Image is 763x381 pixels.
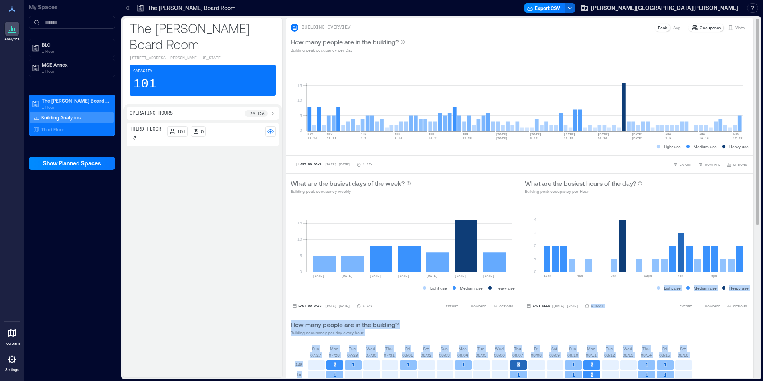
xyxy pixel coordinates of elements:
[611,274,617,278] text: 8am
[455,274,466,278] text: [DATE]
[495,345,504,352] p: Wed
[370,274,381,278] text: [DATE]
[564,133,575,136] text: [DATE]
[395,133,401,136] text: JUN
[586,352,597,358] p: 08/11
[130,126,161,133] p: Third Floor
[29,3,115,11] p: My Spaces
[295,361,302,367] p: 12a
[327,137,336,140] text: 25-31
[524,3,565,13] button: Export CSV
[567,352,578,358] p: 08/10
[297,98,302,103] tspan: 10
[606,345,613,352] p: Tue
[41,114,81,121] p: Building Analytics
[349,345,356,352] p: Tue
[421,352,431,358] p: 08/02
[525,188,642,194] p: Building peak occupancy per Hour
[347,352,358,358] p: 07/29
[428,137,438,140] text: 15-21
[733,137,743,140] text: 17-23
[591,362,593,367] text: 2
[329,352,340,358] p: 07/28
[597,133,609,136] text: [DATE]
[694,285,717,291] p: Medium use
[662,345,667,352] p: Fri
[291,161,352,169] button: Last 90 Days |[DATE]-[DATE]
[462,133,468,136] text: JUN
[664,372,667,377] text: 1
[307,137,317,140] text: 18-24
[363,304,372,308] p: 1 Day
[148,4,235,12] p: The [PERSON_NAME] Board Room
[341,274,353,278] text: [DATE]
[534,256,536,261] tspan: 1
[366,352,376,358] p: 07/30
[664,285,681,291] p: Light use
[623,352,633,358] p: 08/13
[729,143,749,150] p: Heavy use
[291,329,399,336] p: Building occupancy per day every hour
[591,4,738,12] span: [PERSON_NAME][GEOGRAPHIC_DATA][PERSON_NAME]
[534,217,536,222] tspan: 4
[725,302,749,310] button: OPTIONS
[587,345,595,352] p: Mon
[426,274,438,278] text: [DATE]
[42,42,109,48] p: BLC
[699,133,705,136] text: AUG
[597,137,607,140] text: 20-26
[462,137,472,140] text: 22-28
[334,362,336,367] text: 2
[441,345,448,352] p: Sun
[664,362,667,367] text: 1
[133,76,156,92] p: 101
[177,128,186,135] p: 101
[4,37,20,42] p: Analytics
[483,274,494,278] text: [DATE]
[5,367,19,372] p: Settings
[1,323,23,348] a: Floorplans
[491,302,515,310] button: OPTIONS
[42,97,109,104] p: The [PERSON_NAME] Board Room
[700,24,721,31] p: Occupancy
[678,352,688,358] p: 08/16
[534,243,536,248] tspan: 2
[438,302,460,310] button: EXPORT
[42,68,109,74] p: 1 Floor
[4,341,20,346] p: Floorplans
[672,302,694,310] button: EXPORT
[591,304,603,308] p: 1 Hour
[733,304,747,308] span: OPTIONS
[680,304,692,308] span: EXPORT
[330,345,338,352] p: Mon
[631,133,643,136] text: [DATE]
[430,285,447,291] p: Light use
[642,345,650,352] p: Thu
[711,274,717,278] text: 8pm
[530,137,538,140] text: 6-12
[334,372,336,377] text: 1
[363,162,372,167] p: 1 Day
[496,285,515,291] p: Heavy use
[705,162,720,167] span: COMPARE
[407,362,410,367] text: 1
[402,352,413,358] p: 08/01
[512,352,523,358] p: 08/07
[42,62,109,68] p: MSE Annex
[405,345,410,352] p: Fri
[312,345,319,352] p: Sun
[446,304,458,308] span: EXPORT
[130,110,173,117] p: Operating Hours
[313,274,324,278] text: [DATE]
[672,161,694,169] button: EXPORT
[201,128,204,135] p: 0
[462,362,465,367] text: 1
[534,230,536,235] tspan: 3
[646,362,648,367] text: 1
[248,110,265,117] p: 12a - 12a
[514,345,521,352] p: Thu
[697,161,722,169] button: COMPARE
[310,352,321,358] p: 07/27
[361,137,367,140] text: 1-7
[463,302,488,310] button: COMPARE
